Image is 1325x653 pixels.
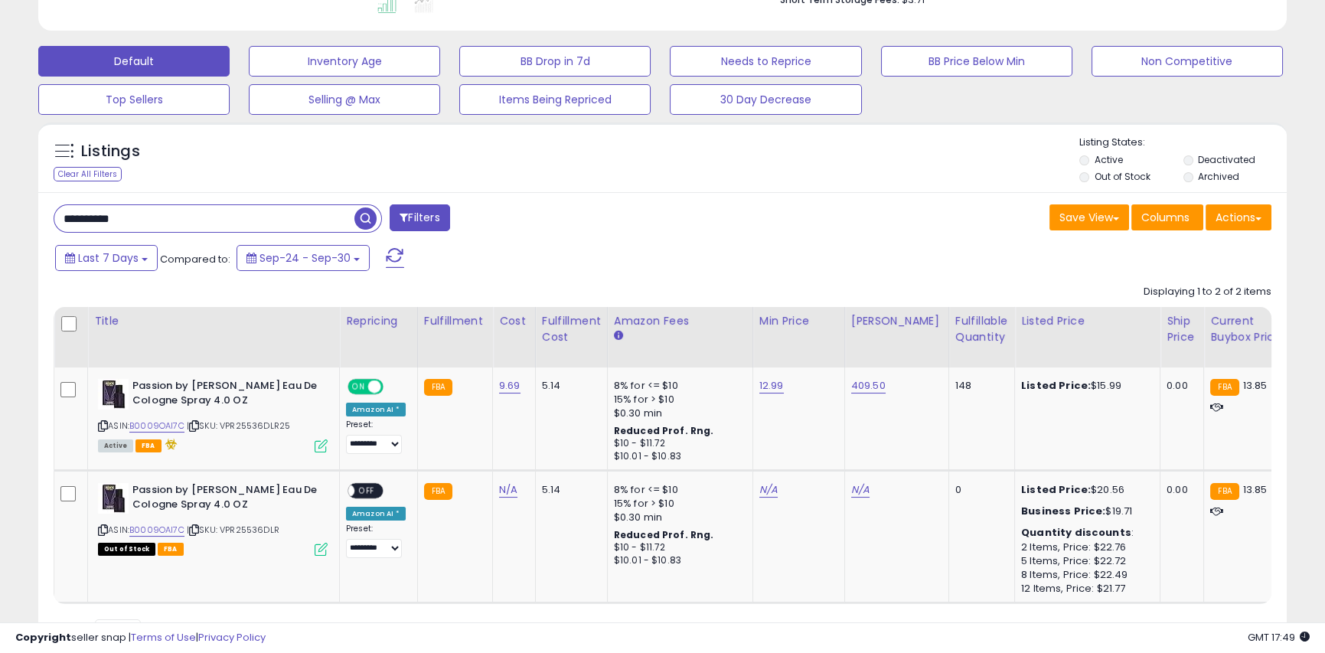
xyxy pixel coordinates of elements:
[346,524,406,558] div: Preset:
[349,380,368,393] span: ON
[614,511,741,524] div: $0.30 min
[424,379,452,396] small: FBA
[132,483,318,515] b: Passion by [PERSON_NAME] Eau De Cologne Spray 4.0 OZ
[354,485,379,498] span: OFF
[881,46,1072,77] button: BB Price Below Min
[759,313,838,329] div: Min Price
[237,245,370,271] button: Sep-24 - Sep-30
[670,84,861,115] button: 30 Day Decrease
[614,541,741,554] div: $10 - $11.72
[1198,170,1239,183] label: Archived
[851,482,870,498] a: N/A
[346,313,411,329] div: Repricing
[1167,483,1192,497] div: 0.00
[132,379,318,411] b: Passion by [PERSON_NAME] Eau De Cologne Spray 4.0 OZ
[614,483,741,497] div: 8% for <= $10
[346,403,406,416] div: Amazon AI *
[499,482,517,498] a: N/A
[81,141,140,162] h5: Listings
[1243,378,1268,393] span: 13.85
[851,378,886,393] a: 409.50
[94,313,333,329] div: Title
[1021,504,1148,518] div: $19.71
[424,483,452,500] small: FBA
[15,630,71,645] strong: Copyright
[424,313,486,329] div: Fulfillment
[614,497,741,511] div: 15% for > $10
[54,167,122,181] div: Clear All Filters
[1021,378,1091,393] b: Listed Price:
[1021,483,1148,497] div: $20.56
[346,420,406,454] div: Preset:
[499,313,529,329] div: Cost
[759,482,778,498] a: N/A
[1021,525,1131,540] b: Quantity discounts
[38,46,230,77] button: Default
[1210,483,1239,500] small: FBA
[160,252,230,266] span: Compared to:
[499,378,521,393] a: 9.69
[1021,482,1091,497] b: Listed Price:
[1198,153,1255,166] label: Deactivated
[1049,204,1129,230] button: Save View
[1021,554,1148,568] div: 5 Items, Price: $22.72
[614,313,746,329] div: Amazon Fees
[1094,153,1122,166] label: Active
[1021,568,1148,582] div: 8 Items, Price: $22.49
[955,379,1003,393] div: 148
[1021,379,1148,393] div: $15.99
[459,84,651,115] button: Items Being Repriced
[98,379,129,410] img: 41xSeok6RqL._SL40_.jpg
[459,46,651,77] button: BB Drop in 7d
[614,528,714,541] b: Reduced Prof. Rng.
[1248,630,1310,645] span: 2025-10-8 17:49 GMT
[78,250,139,266] span: Last 7 Days
[162,439,178,449] i: hazardous material
[1210,379,1239,396] small: FBA
[198,630,266,645] a: Privacy Policy
[614,379,741,393] div: 8% for <= $10
[1021,313,1154,329] div: Listed Price
[187,524,279,536] span: | SKU: VPR25536DLR
[1092,46,1283,77] button: Non Competitive
[98,483,328,554] div: ASIN:
[542,379,596,393] div: 5.14
[1021,540,1148,554] div: 2 Items, Price: $22.76
[1167,379,1192,393] div: 0.00
[158,543,184,556] span: FBA
[55,245,158,271] button: Last 7 Days
[1021,504,1105,518] b: Business Price:
[614,450,741,463] div: $10.01 - $10.83
[1131,204,1203,230] button: Columns
[542,483,596,497] div: 5.14
[38,84,230,115] button: Top Sellers
[259,250,351,266] span: Sep-24 - Sep-30
[135,439,162,452] span: FBA
[98,379,328,451] div: ASIN:
[1141,210,1190,225] span: Columns
[542,313,601,345] div: Fulfillment Cost
[98,483,129,514] img: 41xSeok6RqL._SL40_.jpg
[851,313,942,329] div: [PERSON_NAME]
[614,329,623,343] small: Amazon Fees.
[759,378,784,393] a: 12.99
[614,406,741,420] div: $0.30 min
[381,380,406,393] span: OFF
[1021,526,1148,540] div: :
[1210,313,1289,345] div: Current Buybox Price
[249,46,440,77] button: Inventory Age
[955,313,1008,345] div: Fulfillable Quantity
[1021,582,1148,596] div: 12 Items, Price: $21.77
[614,393,741,406] div: 15% for > $10
[249,84,440,115] button: Selling @ Max
[1243,482,1268,497] span: 13.85
[15,631,266,645] div: seller snap | |
[614,424,714,437] b: Reduced Prof. Rng.
[187,420,290,432] span: | SKU: VPR25536DLR25
[1094,170,1150,183] label: Out of Stock
[1206,204,1271,230] button: Actions
[1144,285,1271,299] div: Displaying 1 to 2 of 2 items
[390,204,449,231] button: Filters
[129,524,184,537] a: B0009OAI7C
[98,543,155,556] span: All listings that are currently out of stock and unavailable for purchase on Amazon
